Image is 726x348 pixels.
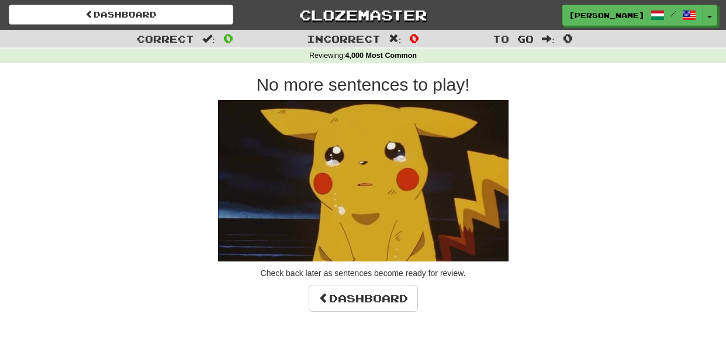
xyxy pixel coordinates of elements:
[562,5,703,26] a: [PERSON_NAME] /
[389,34,402,44] span: :
[542,34,555,44] span: :
[137,33,194,44] span: Correct
[345,51,417,60] strong: 4,000 Most Common
[30,75,696,94] h2: No more sentences to play!
[202,34,215,44] span: :
[563,31,573,45] span: 0
[309,285,418,312] a: Dashboard
[9,5,233,25] a: Dashboard
[493,33,534,44] span: To go
[569,10,645,20] span: [PERSON_NAME]
[223,31,233,45] span: 0
[670,9,676,18] span: /
[409,31,419,45] span: 0
[307,33,381,44] span: Incorrect
[218,100,509,261] img: sad-pikachu.gif
[30,267,696,279] p: Check back later as sentences become ready for review.
[251,5,475,25] a: Clozemaster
